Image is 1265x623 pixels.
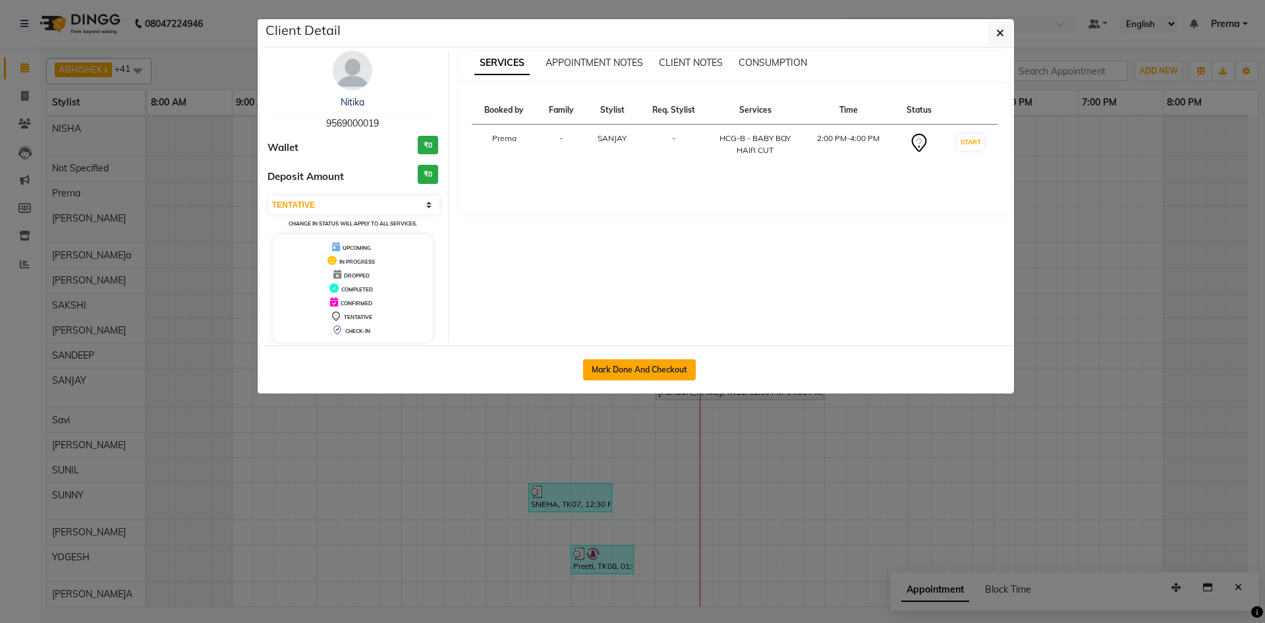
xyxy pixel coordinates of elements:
[341,300,372,307] span: CONFIRMED
[716,133,794,156] div: HCG-B - BABY BOY HAIR CUT
[583,359,696,380] button: Mark Done And Checkout
[343,245,371,251] span: UPCOMING
[537,125,586,165] td: -
[598,133,627,143] span: SANJAY
[341,286,373,293] span: COMPLETED
[289,220,417,227] small: Change in status will apply to all services.
[266,20,341,40] h5: Client Detail
[638,96,708,125] th: Req. Stylist
[546,57,643,69] span: APPOINTMENT NOTES
[418,165,438,184] h3: ₹0
[472,96,538,125] th: Booked by
[267,169,344,185] span: Deposit Amount
[537,96,586,125] th: Family
[326,117,379,129] span: 9569000019
[895,96,944,125] th: Status
[341,96,364,108] a: Nitika
[267,140,298,156] span: Wallet
[739,57,807,69] span: CONSUMPTION
[802,125,895,165] td: 2:00 PM-4:00 PM
[802,96,895,125] th: Time
[957,134,984,150] button: START
[474,51,530,75] span: SERVICES
[638,125,708,165] td: -
[345,328,370,334] span: CHECK-IN
[472,125,538,165] td: Prerna
[333,51,372,90] img: avatar
[418,136,438,155] h3: ₹0
[344,272,370,279] span: DROPPED
[659,57,723,69] span: CLIENT NOTES
[586,96,639,125] th: Stylist
[708,96,802,125] th: Services
[339,258,375,265] span: IN PROGRESS
[344,314,372,320] span: TENTATIVE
